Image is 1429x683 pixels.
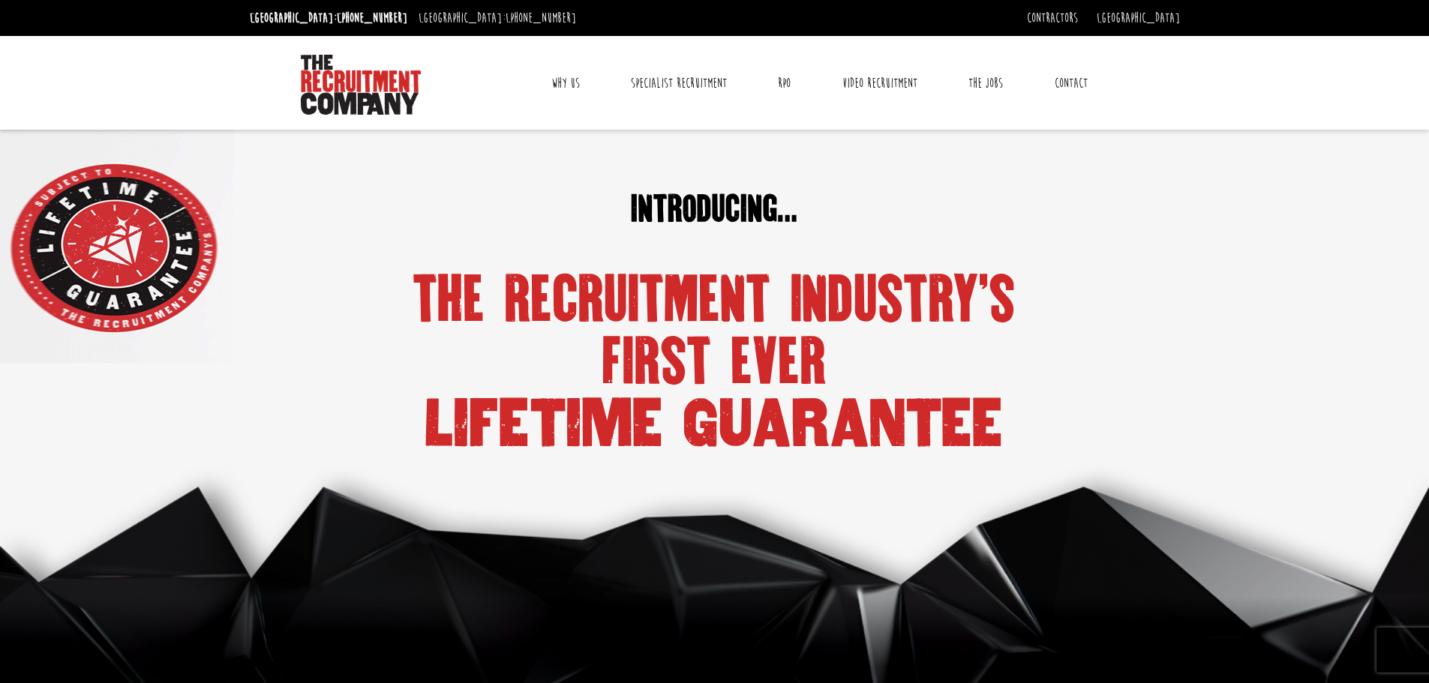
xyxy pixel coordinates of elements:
a: RPO [767,64,802,102]
li: [GEOGRAPHIC_DATA]: [246,6,411,30]
img: The Recruitment Company [301,55,421,115]
a: Why Us [540,64,591,102]
a: Specialist Recruitment [620,64,738,102]
a: [PHONE_NUMBER] [506,10,576,26]
a: Video Recruitment [831,64,929,102]
span: introducing… [631,188,798,229]
h1: the recruitment industry's first ever LIFETIME GUARANTEE [411,268,1019,455]
a: Contact [1043,64,1099,102]
a: Contractors [1027,10,1078,26]
a: [PHONE_NUMBER] [337,10,407,26]
li: [GEOGRAPHIC_DATA]: [415,6,580,30]
a: [GEOGRAPHIC_DATA] [1097,10,1180,26]
a: The Jobs [957,64,1014,102]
